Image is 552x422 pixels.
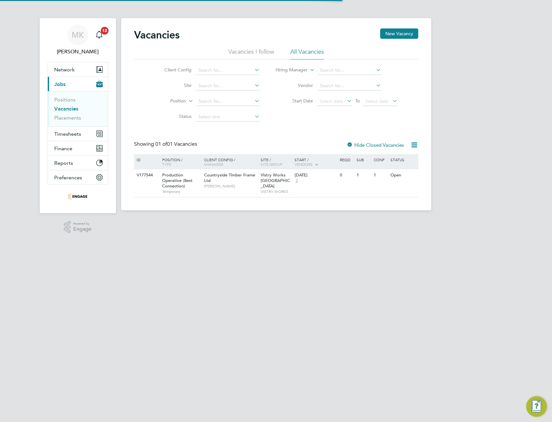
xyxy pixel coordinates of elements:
[295,173,337,178] div: [DATE]
[293,154,338,170] div: Start /
[48,156,108,170] button: Reports
[162,189,201,194] span: Temporary
[320,98,343,104] span: Select date
[48,170,108,185] button: Preferences
[196,66,260,75] input: Search for...
[54,174,82,181] span: Preferences
[54,145,72,152] span: Finance
[47,191,108,202] a: Go to home page
[276,98,313,104] label: Start Date
[228,48,274,59] li: Vacancies I follow
[261,172,290,189] span: Vistry Works [GEOGRAPHIC_DATA]
[295,178,299,184] span: 2
[134,28,180,41] h2: Vacancies
[54,97,76,103] a: Positions
[270,67,307,73] label: Hiring Manager
[134,141,198,148] div: Showing
[54,115,81,121] a: Placements
[353,97,362,105] span: To
[54,160,73,166] span: Reports
[135,169,158,181] div: V177544
[372,169,389,181] div: 1
[196,112,260,121] input: Select one
[73,221,91,227] span: Powered by
[64,221,91,233] a: Powered byEngage
[290,48,324,59] li: All Vacancies
[48,141,108,155] button: Finance
[72,31,84,39] span: MK
[48,77,108,91] button: Jobs
[261,189,291,194] span: VISTRY WORKS
[73,227,91,232] span: Engage
[372,154,389,165] div: Conf
[355,169,372,181] div: 1
[338,169,355,181] div: 0
[355,154,372,165] div: Sub
[196,97,260,106] input: Search for...
[54,67,75,73] span: Network
[155,141,197,147] span: 01 Vacancies
[162,162,171,167] span: Type
[157,154,203,170] div: Position /
[154,82,192,88] label: Site
[48,127,108,141] button: Timesheets
[380,28,418,39] button: New Vacancy
[276,82,313,88] label: Vendor
[154,113,192,119] label: Status
[54,106,78,112] a: Vacancies
[389,169,417,181] div: Open
[338,154,355,165] div: Reqd
[40,18,116,213] nav: Main navigation
[155,141,167,147] span: 01 of
[68,191,87,202] img: thebestconnection-logo-retina.png
[48,91,108,126] div: Jobs
[149,98,186,104] label: Position
[47,48,108,56] span: Monika Kosiorowska
[318,81,381,90] input: Search for...
[347,142,404,148] label: Hide Closed Vacancies
[54,131,81,137] span: Timesheets
[54,81,66,87] span: Jobs
[48,62,108,77] button: Network
[204,184,257,189] span: [PERSON_NAME]
[295,162,313,167] span: Vendors
[389,154,417,165] div: Status
[196,81,260,90] input: Search for...
[135,154,158,165] div: ID
[259,154,293,170] div: Site /
[365,98,389,104] span: Select date
[162,172,193,189] span: Production Operative (Best Connection)
[47,25,108,56] a: MK[PERSON_NAME]
[526,396,547,417] button: Engage Resource Center
[318,66,381,75] input: Search for...
[204,162,223,167] span: Manager
[93,25,106,45] a: 12
[154,67,192,73] label: Client Config
[203,154,259,170] div: Client Config /
[101,27,109,35] span: 12
[261,162,283,167] span: Site Group
[204,172,255,183] span: Countryside Timber Frame Ltd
